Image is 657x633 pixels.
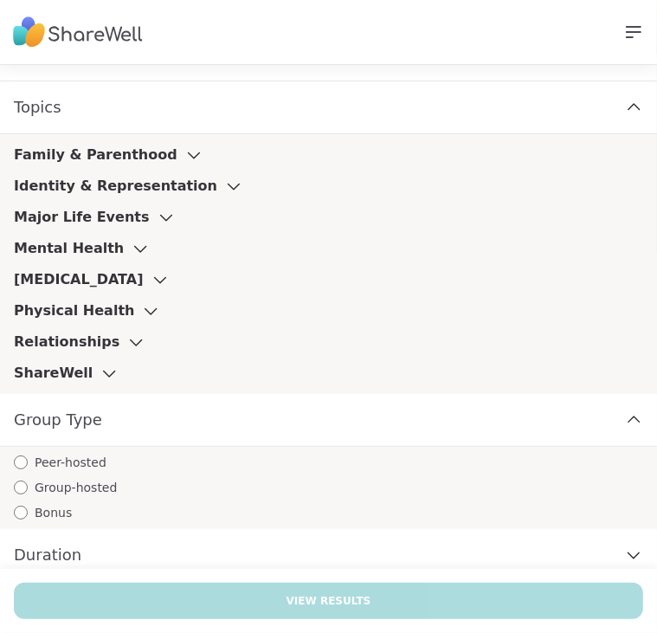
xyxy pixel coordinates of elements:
span: View Results [287,593,371,609]
h3: Relationships [14,332,119,352]
span: Duration [14,543,81,567]
h3: Mental Health [14,238,124,259]
span: Bonus [35,504,72,522]
h3: Identity & Representation [14,176,217,197]
span: Group-hosted [35,479,117,497]
span: Peer-hosted [35,454,106,472]
span: Group Type [14,408,102,432]
h3: ShareWell [14,363,93,384]
h3: [MEDICAL_DATA] [14,269,144,290]
span: Topics [14,95,61,119]
h3: Physical Health [14,300,134,321]
img: ShareWell Nav Logo [13,9,143,56]
h3: Family & Parenthood [14,145,177,165]
button: View Results [14,583,643,619]
h3: Major Life Events [14,207,150,228]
